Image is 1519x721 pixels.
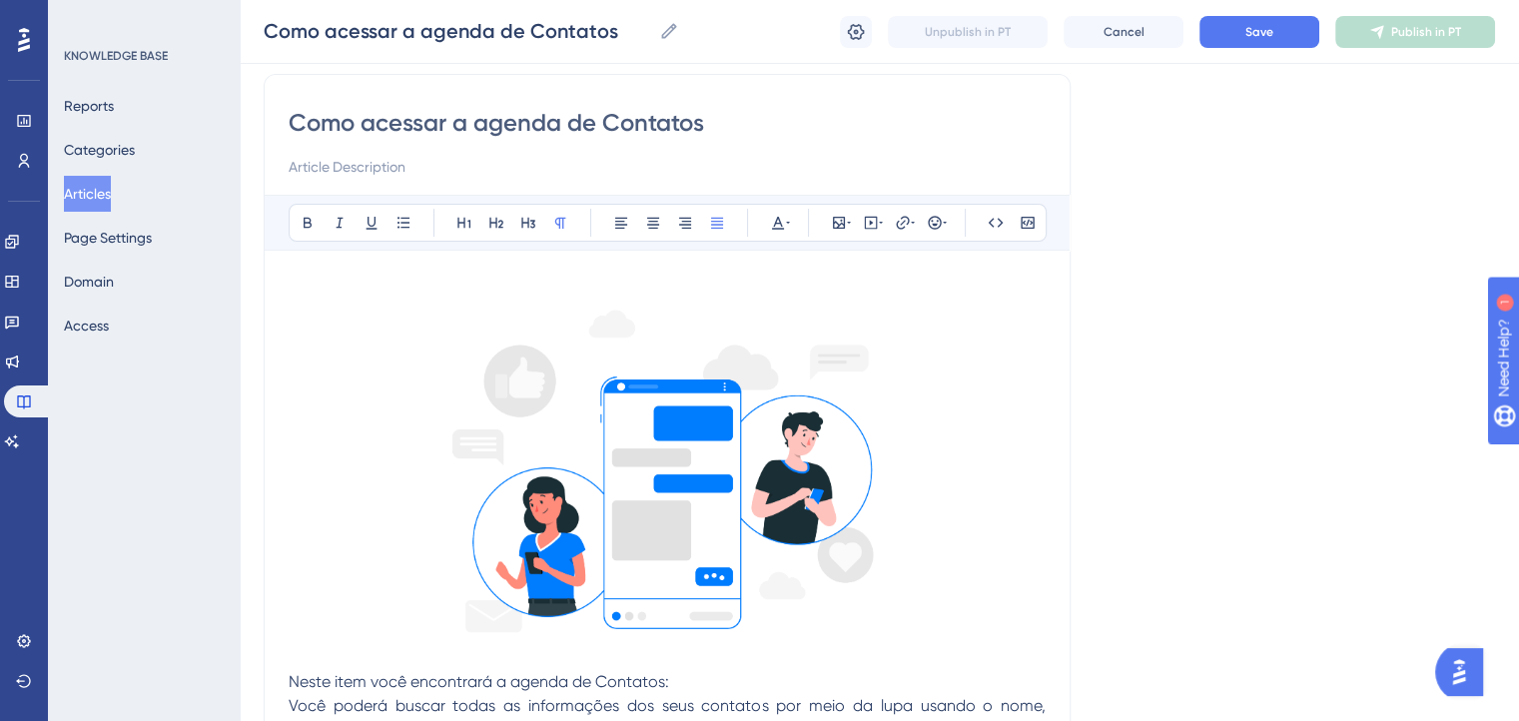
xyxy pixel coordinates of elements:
[64,264,114,300] button: Domain
[1245,24,1273,40] span: Save
[925,24,1011,40] span: Unpublish in PT
[1199,16,1319,48] button: Save
[64,48,168,64] div: KNOWLEDGE BASE
[1064,16,1183,48] button: Cancel
[1435,642,1495,702] iframe: UserGuiding AI Assistant Launcher
[64,220,152,256] button: Page Settings
[1335,16,1495,48] button: Publish in PT
[289,672,669,691] span: Neste item você encontrará a agenda de Contatos:
[289,155,1046,179] input: Article Description
[1391,24,1461,40] span: Publish in PT
[47,5,125,29] span: Need Help?
[139,10,145,26] div: 1
[64,176,111,212] button: Articles
[888,16,1048,48] button: Unpublish in PT
[264,17,651,45] input: Article Name
[64,308,109,344] button: Access
[64,132,135,168] button: Categories
[1104,24,1144,40] span: Cancel
[289,107,1046,139] input: Article Title
[64,88,114,124] button: Reports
